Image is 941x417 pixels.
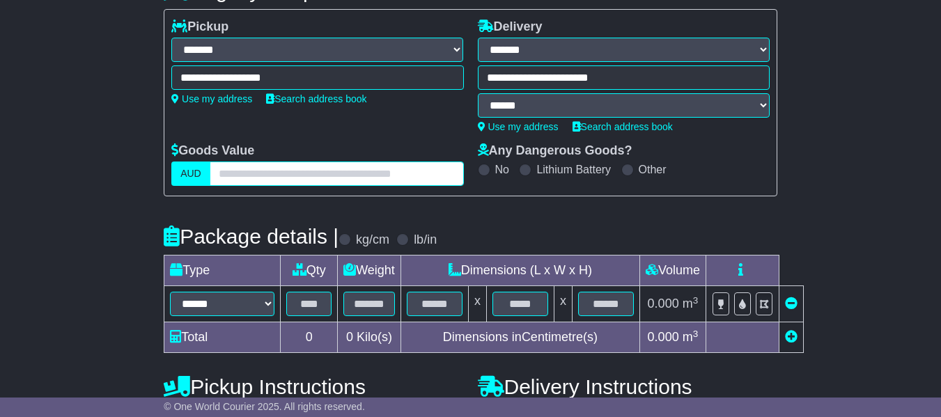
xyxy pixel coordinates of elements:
h4: Package details | [164,225,339,248]
td: Qty [281,255,338,286]
label: Other [639,163,667,176]
td: Total [164,322,281,353]
a: Search address book [266,93,366,104]
td: Dimensions (L x W x H) [400,255,639,286]
span: 0.000 [648,330,679,344]
td: x [468,286,486,322]
label: kg/cm [356,233,389,248]
td: Weight [338,255,401,286]
span: m [683,330,699,344]
td: Type [164,255,281,286]
span: 0 [346,330,353,344]
h4: Pickup Instructions [164,375,463,398]
label: lb/in [414,233,437,248]
label: Goods Value [171,143,254,159]
label: AUD [171,162,210,186]
a: Use my address [171,93,252,104]
a: Add new item [785,330,798,344]
td: Dimensions in Centimetre(s) [400,322,639,353]
sup: 3 [693,329,699,339]
td: Volume [639,255,706,286]
span: 0.000 [648,297,679,310]
span: © One World Courier 2025. All rights reserved. [164,401,365,412]
td: Kilo(s) [338,322,401,353]
a: Remove this item [785,297,798,310]
h4: Delivery Instructions [478,375,777,398]
a: Search address book [573,121,673,132]
span: m [683,297,699,310]
label: Lithium Battery [536,163,611,176]
sup: 3 [693,295,699,306]
label: Pickup [171,19,228,35]
td: x [554,286,572,322]
label: Any Dangerous Goods? [478,143,632,159]
label: No [495,163,509,176]
a: Use my address [478,121,559,132]
td: 0 [281,322,338,353]
label: Delivery [478,19,543,35]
